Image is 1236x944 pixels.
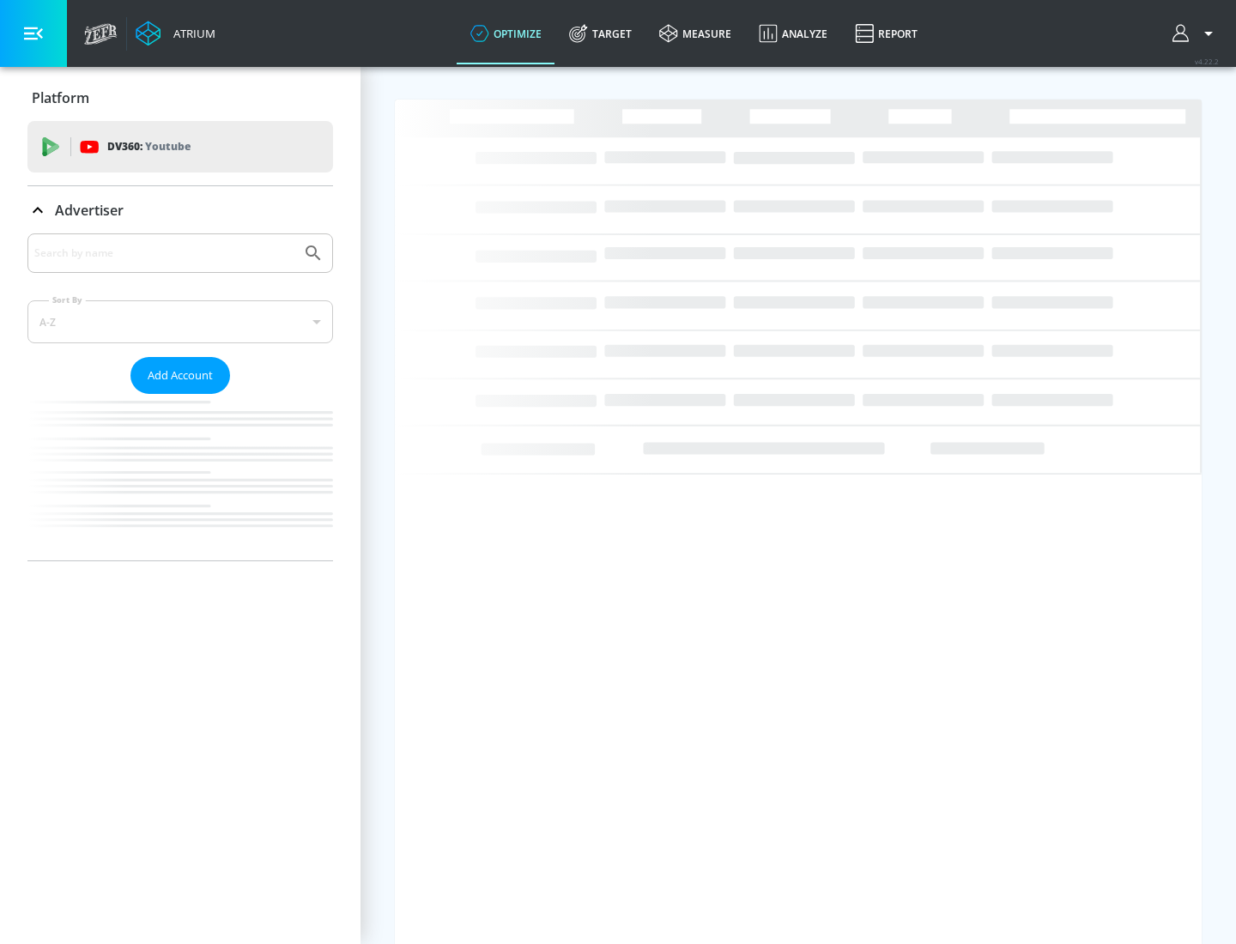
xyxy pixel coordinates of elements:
p: Youtube [145,137,191,155]
div: Atrium [167,26,215,41]
a: Report [841,3,931,64]
p: DV360: [107,137,191,156]
div: Advertiser [27,233,333,560]
input: Search by name [34,242,294,264]
div: Platform [27,74,333,122]
button: Add Account [130,357,230,394]
div: A-Z [27,300,333,343]
span: v 4.22.2 [1195,57,1219,66]
a: Target [555,3,645,64]
a: Analyze [745,3,841,64]
a: measure [645,3,745,64]
div: DV360: Youtube [27,121,333,172]
span: Add Account [148,366,213,385]
label: Sort By [49,294,86,306]
a: optimize [457,3,555,64]
p: Platform [32,88,89,107]
div: Advertiser [27,186,333,234]
nav: list of Advertiser [27,394,333,560]
a: Atrium [136,21,215,46]
p: Advertiser [55,201,124,220]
